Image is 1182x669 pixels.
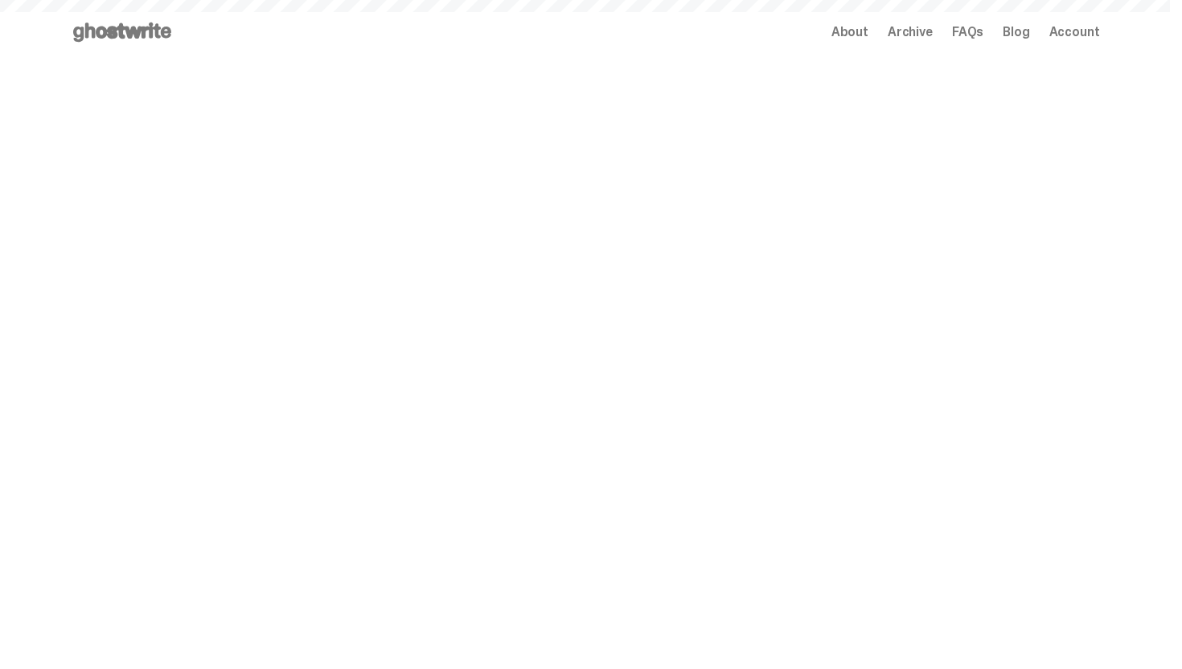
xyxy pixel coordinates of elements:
[1049,26,1100,39] a: Account
[831,26,868,39] a: About
[952,26,983,39] a: FAQs
[888,26,933,39] a: Archive
[1003,26,1029,39] a: Blog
